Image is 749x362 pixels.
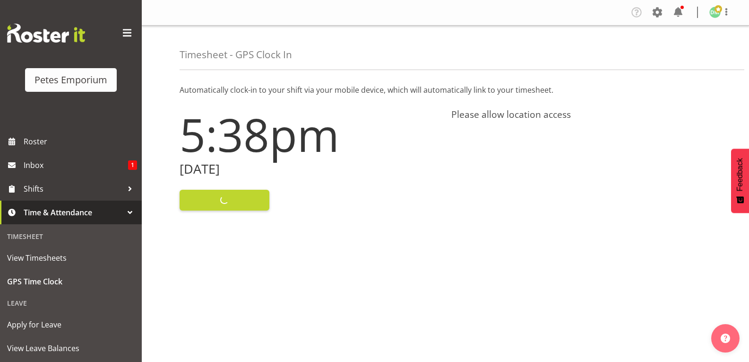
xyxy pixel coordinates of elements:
img: Rosterit website logo [7,24,85,43]
span: View Timesheets [7,251,135,265]
div: Leave [2,293,139,313]
img: david-mcauley697.jpg [709,7,721,18]
p: Automatically clock-in to your shift via your mobile device, which will automatically link to you... [180,84,711,96]
h4: Timesheet - GPS Clock In [180,49,292,60]
a: GPS Time Clock [2,270,139,293]
span: View Leave Balances [7,341,135,355]
h4: Please allow location access [451,109,712,120]
span: 1 [128,160,137,170]
div: Timesheet [2,227,139,246]
div: Petes Emporium [34,73,107,87]
a: View Timesheets [2,246,139,270]
span: GPS Time Clock [7,274,135,289]
span: Feedback [736,158,744,191]
img: help-xxl-2.png [721,334,730,343]
span: Inbox [24,158,128,172]
h1: 5:38pm [180,109,440,160]
h2: [DATE] [180,162,440,177]
button: Feedback - Show survey [731,149,749,213]
span: Roster [24,134,137,149]
span: Apply for Leave [7,318,135,332]
span: Time & Attendance [24,205,123,220]
a: Apply for Leave [2,313,139,336]
a: View Leave Balances [2,336,139,360]
span: Shifts [24,182,123,196]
